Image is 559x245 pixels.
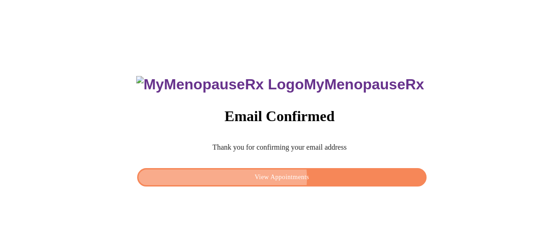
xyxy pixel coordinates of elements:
a: View Appointments [135,170,428,178]
h3: Email Confirmed [135,108,424,125]
button: View Appointments [137,168,426,187]
h3: MyMenopauseRx [136,76,424,93]
img: MyMenopauseRx Logo [136,76,304,93]
span: View Appointments [148,172,415,183]
p: Thank you for confirming your email address [135,143,424,152]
